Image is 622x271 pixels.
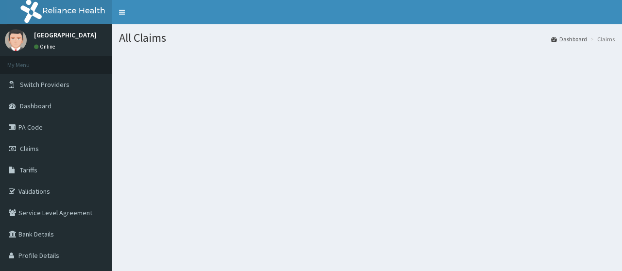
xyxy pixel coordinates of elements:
[551,35,587,43] a: Dashboard
[20,166,37,174] span: Tariffs
[119,32,615,44] h1: All Claims
[588,35,615,43] li: Claims
[20,144,39,153] span: Claims
[5,29,27,51] img: User Image
[34,32,97,38] p: [GEOGRAPHIC_DATA]
[20,102,52,110] span: Dashboard
[34,43,57,50] a: Online
[20,80,69,89] span: Switch Providers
